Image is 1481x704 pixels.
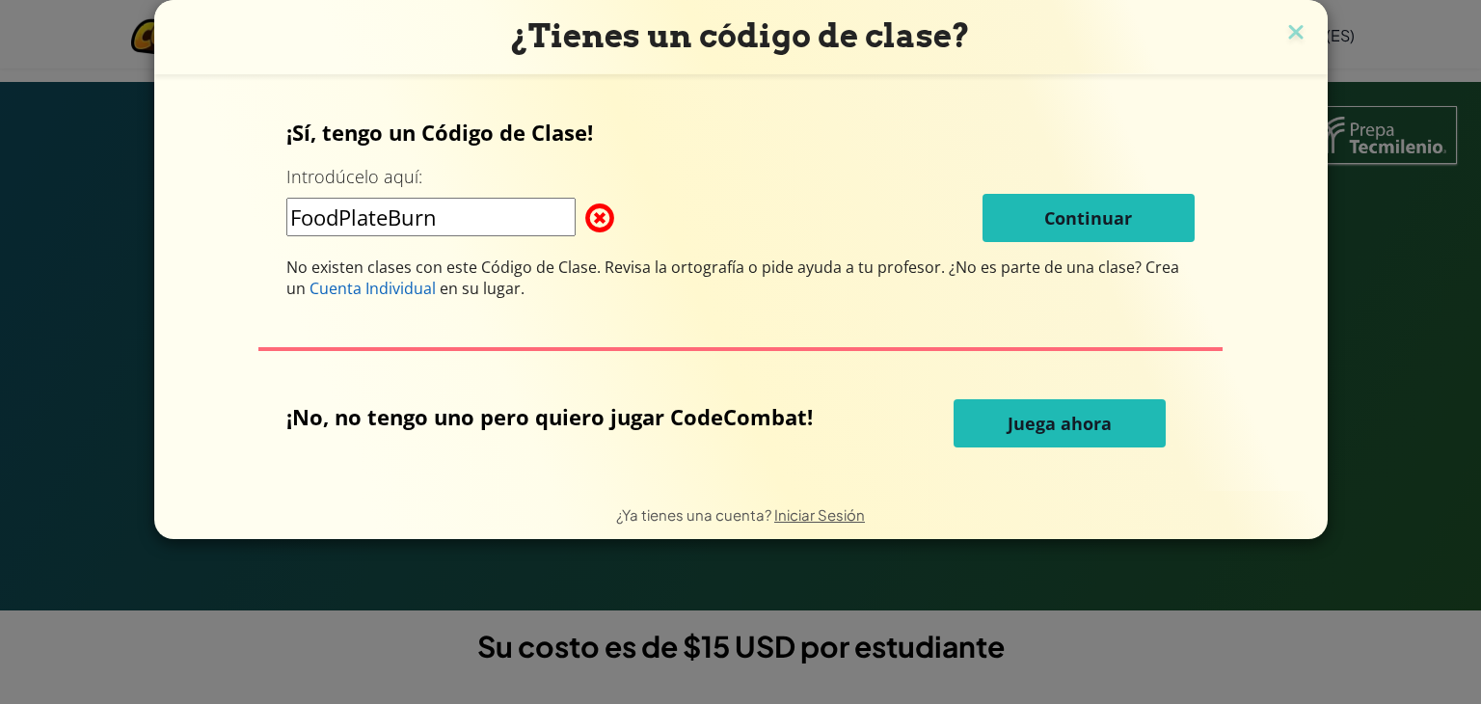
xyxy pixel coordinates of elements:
span: en su lugar. [436,278,525,299]
p: ¡Sí, tengo un Código de Clase! [286,118,1195,147]
button: Juega ahora [954,399,1166,447]
span: No existen clases con este Código de Clase. Revisa la ortografía o pide ayuda a tu profesor. [286,257,949,278]
p: ¡No, no tengo uno pero quiero jugar CodeCombat! [286,402,827,431]
span: ¿Tienes un código de clase? [511,16,970,55]
a: Iniciar Sesión [774,505,865,524]
span: Juega ahora [1008,412,1112,435]
span: ¿No es parte de una clase? Crea un [286,257,1179,299]
span: Cuenta Individual [310,278,436,299]
span: Continuar [1044,206,1132,230]
span: ¿Ya tienes una cuenta? [616,505,774,524]
img: close icon [1283,19,1308,48]
button: Continuar [983,194,1195,242]
label: Introdúcelo aquí: [286,165,422,189]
